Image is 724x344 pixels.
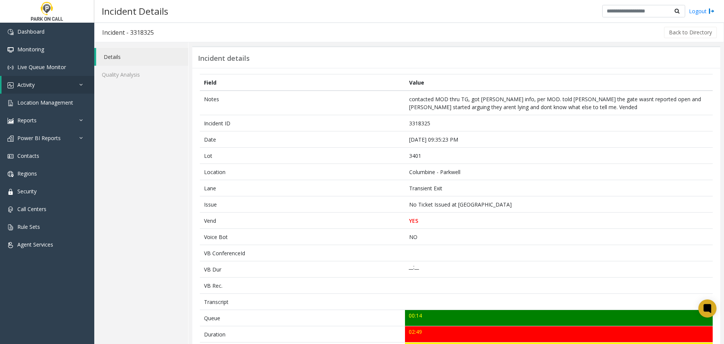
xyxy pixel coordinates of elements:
td: 02:49 [405,326,713,342]
span: Call Centers [17,205,46,213]
p: YES [409,217,709,225]
td: Columbine - Parkwell [405,164,713,180]
td: VB ConferenceId [200,245,405,261]
td: Incident ID [200,115,405,131]
td: Lane [200,180,405,196]
a: Activity [2,76,94,94]
h3: Incident - 3318325 [95,24,161,41]
img: 'icon' [8,29,14,35]
button: Back to Directory [664,27,717,38]
img: 'icon' [8,189,14,195]
h3: Incident Details [98,2,172,20]
span: Location Management [17,99,73,106]
img: 'icon' [8,224,14,230]
td: VB Dur [200,261,405,278]
td: 3318325 [405,115,713,131]
img: 'icon' [8,118,14,124]
td: Issue [200,196,405,213]
img: 'icon' [8,100,14,106]
img: 'icon' [8,153,14,159]
a: Logout [689,7,715,15]
td: No Ticket Issued at [GEOGRAPHIC_DATA] [405,196,713,213]
span: Monitoring [17,46,44,53]
span: Power BI Reports [17,134,61,142]
span: Activity [17,81,35,88]
span: Dashboard [17,28,44,35]
td: __:__ [405,261,713,278]
span: Live Queue Monitor [17,63,66,71]
td: Location [200,164,405,180]
span: Security [17,188,37,195]
td: Voice Bot [200,229,405,245]
p: NO [409,233,709,241]
a: Details [96,48,188,66]
td: Notes [200,91,405,115]
img: 'icon' [8,82,14,88]
td: Date [200,131,405,148]
img: 'icon' [8,171,14,177]
h3: Incident details [198,54,250,63]
img: 'icon' [8,207,14,213]
td: contacted MOD thru TG, got [PERSON_NAME] info, per MOD. told [PERSON_NAME] the gate wasnt reporte... [405,91,713,115]
span: Rule Sets [17,223,40,230]
td: VB Rec. [200,278,405,294]
td: Transcript [200,294,405,310]
span: Contacts [17,152,39,159]
td: Lot [200,148,405,164]
img: 'icon' [8,65,14,71]
th: Value [405,74,713,91]
td: Queue [200,310,405,326]
td: Vend [200,213,405,229]
img: 'icon' [8,136,14,142]
td: [DATE] 09:35:23 PM [405,131,713,148]
td: Transient Exit [405,180,713,196]
span: Regions [17,170,37,177]
img: logout [709,7,715,15]
th: Field [200,74,405,91]
a: Quality Analysis [94,66,188,83]
span: Reports [17,117,37,124]
span: Agent Services [17,241,53,248]
td: 3401 [405,148,713,164]
td: Duration [200,326,405,342]
img: 'icon' [8,47,14,53]
img: 'icon' [8,242,14,248]
td: 00:14 [405,310,713,326]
